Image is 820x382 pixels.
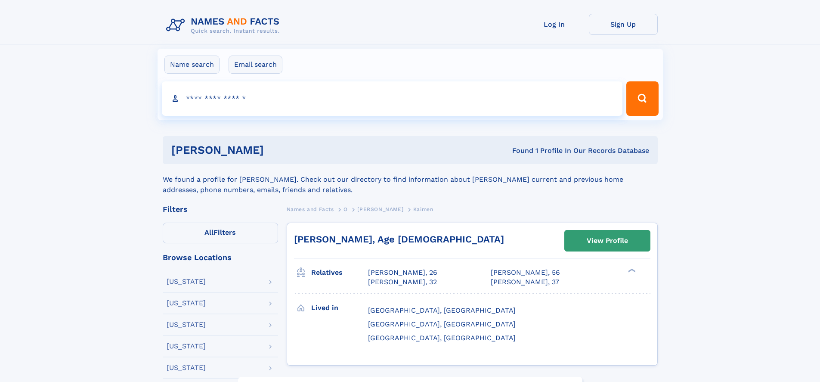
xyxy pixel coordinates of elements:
img: Logo Names and Facts [163,14,287,37]
span: [GEOGRAPHIC_DATA], [GEOGRAPHIC_DATA] [368,306,516,314]
a: [PERSON_NAME] [357,204,403,214]
span: [PERSON_NAME] [357,206,403,212]
span: [GEOGRAPHIC_DATA], [GEOGRAPHIC_DATA] [368,320,516,328]
div: View Profile [587,231,628,251]
h1: [PERSON_NAME] [171,145,388,155]
label: Filters [163,223,278,243]
div: [US_STATE] [167,300,206,307]
a: [PERSON_NAME], 56 [491,268,560,277]
input: search input [162,81,623,116]
a: [PERSON_NAME], 32 [368,277,437,287]
div: We found a profile for [PERSON_NAME]. Check out our directory to find information about [PERSON_N... [163,164,658,195]
div: [US_STATE] [167,278,206,285]
a: View Profile [565,230,650,251]
div: [US_STATE] [167,321,206,328]
h3: Relatives [311,265,368,280]
a: [PERSON_NAME], Age [DEMOGRAPHIC_DATA] [294,234,504,245]
div: [US_STATE] [167,364,206,371]
label: Name search [164,56,220,74]
span: All [204,228,214,236]
span: O [343,206,348,212]
a: Sign Up [589,14,658,35]
span: Kaimen [413,206,433,212]
a: Log In [520,14,589,35]
a: [PERSON_NAME], 37 [491,277,559,287]
h3: Lived in [311,301,368,315]
a: Names and Facts [287,204,334,214]
div: Browse Locations [163,254,278,261]
label: Email search [229,56,282,74]
button: Search Button [626,81,658,116]
div: [US_STATE] [167,343,206,350]
div: Found 1 Profile In Our Records Database [388,146,649,155]
a: O [343,204,348,214]
a: [PERSON_NAME], 26 [368,268,437,277]
div: Filters [163,205,278,213]
span: [GEOGRAPHIC_DATA], [GEOGRAPHIC_DATA] [368,334,516,342]
div: ❯ [626,268,636,273]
